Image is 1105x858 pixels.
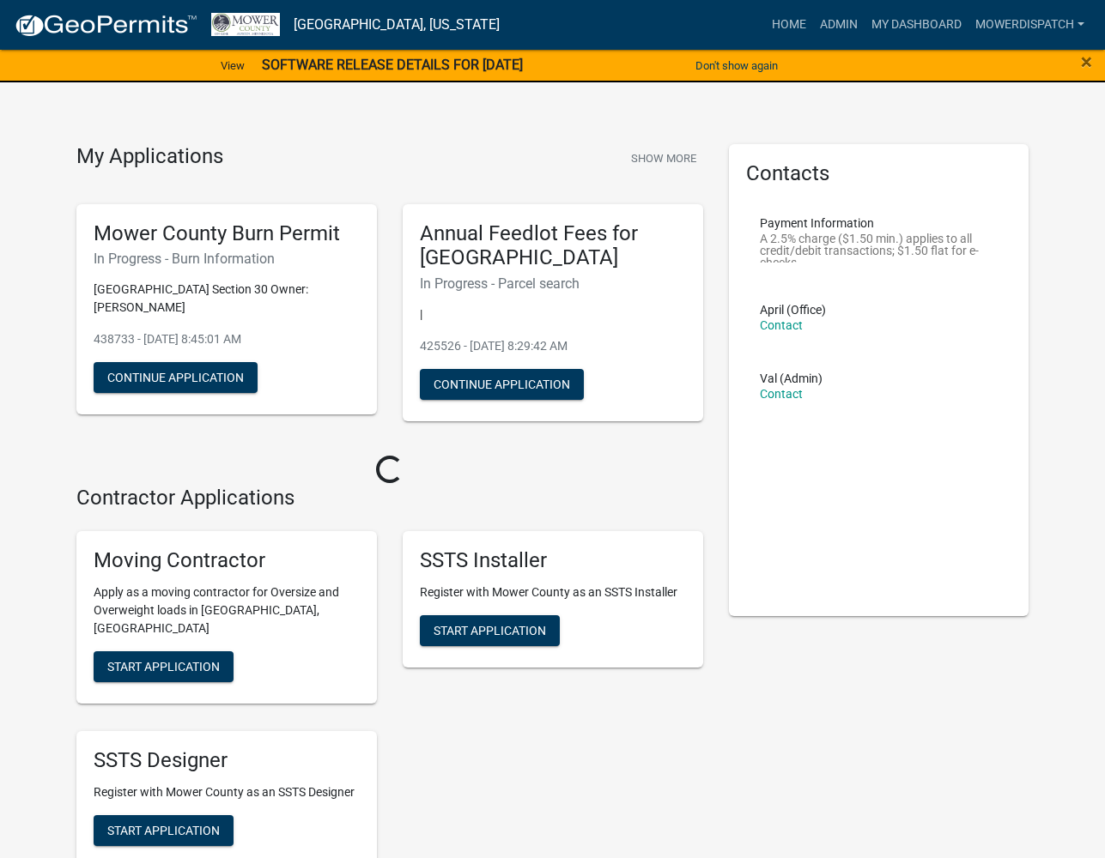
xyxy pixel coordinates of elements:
button: Show More [624,144,703,172]
span: Start Application [107,659,220,673]
span: Start Application [107,823,220,837]
button: Continue Application [94,362,258,393]
button: Start Application [94,815,234,846]
h4: My Applications [76,144,223,170]
h4: Contractor Applications [76,486,703,511]
span: × [1081,50,1092,74]
p: 438733 - [DATE] 8:45:01 AM [94,330,360,348]
p: A 2.5% charge ($1.50 min.) applies to all credit/debit transactions; $1.50 flat for e-checks [760,233,999,263]
h5: Moving Contractor [94,548,360,573]
h6: In Progress - Burn Information [94,251,360,267]
a: My Dashboard [865,9,968,41]
h6: In Progress - Parcel search [420,275,686,292]
p: Val (Admin) [760,372,823,384]
h5: Contacts [746,161,1012,186]
a: View [214,51,252,80]
p: 425526 - [DATE] 8:29:42 AM [420,337,686,355]
h5: Annual Feedlot Fees for [GEOGRAPHIC_DATA] [420,221,686,271]
p: [GEOGRAPHIC_DATA] Section 30 Owner: [PERSON_NAME] [94,281,360,317]
p: | [420,305,686,323]
a: MowerDispatch [968,9,1091,41]
a: Contact [760,387,803,401]
img: Mower County, Minnesota [211,13,280,36]
a: Home [765,9,813,41]
strong: SOFTWARE RELEASE DETAILS FOR [DATE] [262,57,523,73]
h5: Mower County Burn Permit [94,221,360,246]
p: Apply as a moving contractor for Oversize and Overweight loads in [GEOGRAPHIC_DATA], [GEOGRAPHIC_... [94,583,360,637]
button: Don't show again [689,51,785,80]
button: Start Application [94,651,234,682]
a: Contact [760,318,803,332]
p: Register with Mower County as an SSTS Installer [420,583,686,601]
a: Admin [813,9,865,41]
span: Start Application [434,623,546,637]
a: [GEOGRAPHIC_DATA], [US_STATE] [294,10,500,39]
button: Continue Application [420,369,584,400]
button: Start Application [420,615,560,646]
h5: SSTS Installer [420,548,686,573]
p: April (Office) [760,304,826,316]
p: Payment Information [760,217,999,229]
p: Register with Mower County as an SSTS Designer [94,783,360,801]
h5: SSTS Designer [94,748,360,773]
button: Close [1081,51,1092,72]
